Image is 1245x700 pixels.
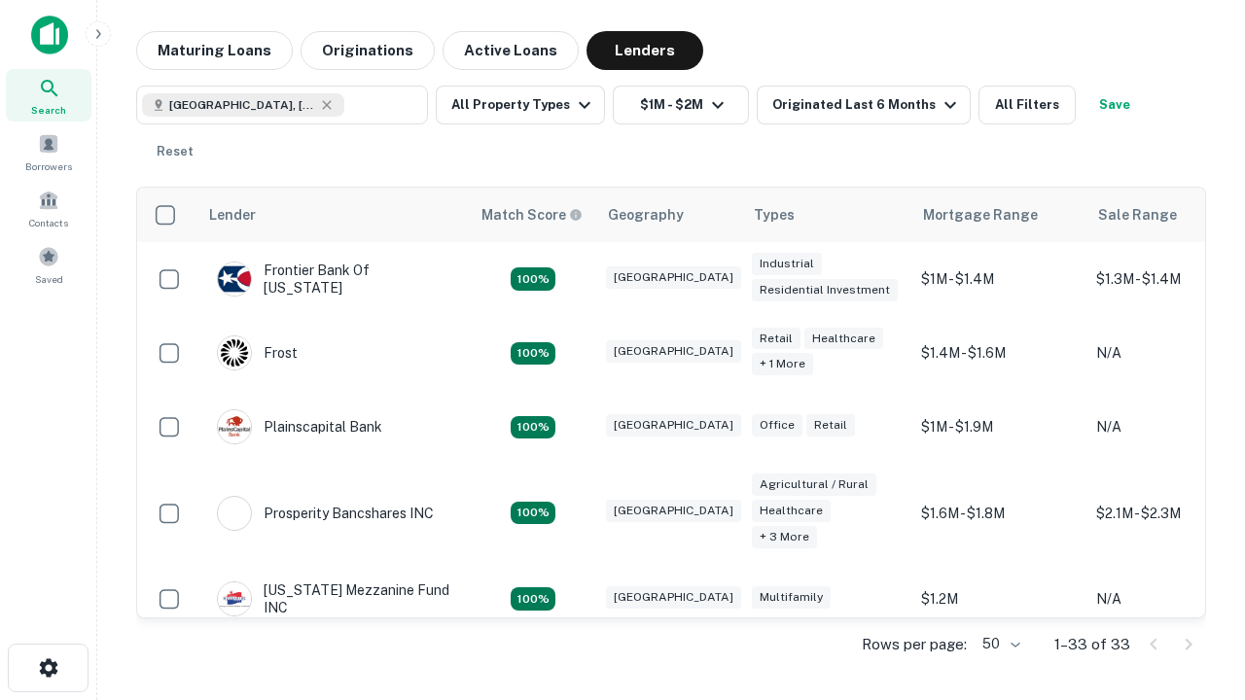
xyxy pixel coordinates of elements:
td: $1.4M - $1.6M [911,316,1086,390]
td: $1.2M [911,562,1086,636]
div: Originated Last 6 Months [772,93,962,117]
div: Matching Properties: 6, hasApolloMatch: undefined [511,502,555,525]
div: Office [752,414,802,437]
div: Prosperity Bancshares INC [217,496,434,531]
div: Frost [217,335,298,370]
div: Matching Properties: 4, hasApolloMatch: undefined [511,342,555,366]
div: Agricultural / Rural [752,473,876,496]
button: Reset [144,132,206,171]
p: Rows per page: [862,633,967,656]
button: Maturing Loans [136,31,293,70]
h6: Match Score [481,204,579,226]
div: Retail [752,328,800,350]
button: All Property Types [436,86,605,124]
div: [GEOGRAPHIC_DATA] [606,340,741,363]
img: capitalize-icon.png [31,16,68,54]
th: Capitalize uses an advanced AI algorithm to match your search with the best lender. The match sco... [470,188,596,242]
div: Healthcare [804,328,883,350]
a: Saved [6,238,91,291]
div: Frontier Bank Of [US_STATE] [217,262,450,297]
span: Contacts [29,215,68,230]
div: 50 [975,630,1023,658]
img: picture [218,410,251,443]
button: Active Loans [443,31,579,70]
div: [GEOGRAPHIC_DATA] [606,586,741,609]
img: picture [218,336,251,369]
div: Residential Investment [752,279,898,301]
div: [GEOGRAPHIC_DATA] [606,266,741,289]
iframe: Chat Widget [1148,544,1245,638]
td: $1.6M - $1.8M [911,464,1086,562]
th: Geography [596,188,742,242]
div: [GEOGRAPHIC_DATA] [606,414,741,437]
button: Lenders [587,31,703,70]
a: Borrowers [6,125,91,178]
img: picture [218,497,251,530]
div: [US_STATE] Mezzanine Fund INC [217,581,450,616]
span: Search [31,102,66,118]
th: Lender [197,188,470,242]
div: Multifamily [752,586,831,609]
div: Capitalize uses an advanced AI algorithm to match your search with the best lender. The match sco... [481,204,583,226]
div: [GEOGRAPHIC_DATA] [606,500,741,522]
a: Contacts [6,182,91,234]
span: Borrowers [25,158,72,174]
div: + 3 more [752,526,817,548]
div: Matching Properties: 5, hasApolloMatch: undefined [511,587,555,611]
div: Retail [806,414,855,437]
div: Geography [608,203,684,227]
div: Plainscapital Bank [217,409,382,444]
span: [GEOGRAPHIC_DATA], [GEOGRAPHIC_DATA], [GEOGRAPHIC_DATA] [169,96,315,114]
div: Matching Properties: 4, hasApolloMatch: undefined [511,267,555,291]
button: Originations [301,31,435,70]
th: Types [742,188,911,242]
td: $1M - $1.4M [911,242,1086,316]
button: Originated Last 6 Months [757,86,971,124]
img: picture [218,582,251,615]
p: 1–33 of 33 [1054,633,1130,656]
span: Saved [35,271,63,287]
td: $1M - $1.9M [911,390,1086,464]
div: Industrial [752,253,822,275]
div: Healthcare [752,500,831,522]
div: + 1 more [752,353,813,375]
div: Sale Range [1098,203,1177,227]
img: picture [218,262,251,296]
th: Mortgage Range [911,188,1086,242]
button: Save your search to get updates of matches that match your search criteria. [1084,86,1146,124]
div: Mortgage Range [923,203,1038,227]
button: $1M - $2M [613,86,749,124]
button: All Filters [978,86,1076,124]
div: Types [754,203,795,227]
div: Matching Properties: 4, hasApolloMatch: undefined [511,416,555,439]
div: Lender [209,203,256,227]
a: Search [6,69,91,122]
